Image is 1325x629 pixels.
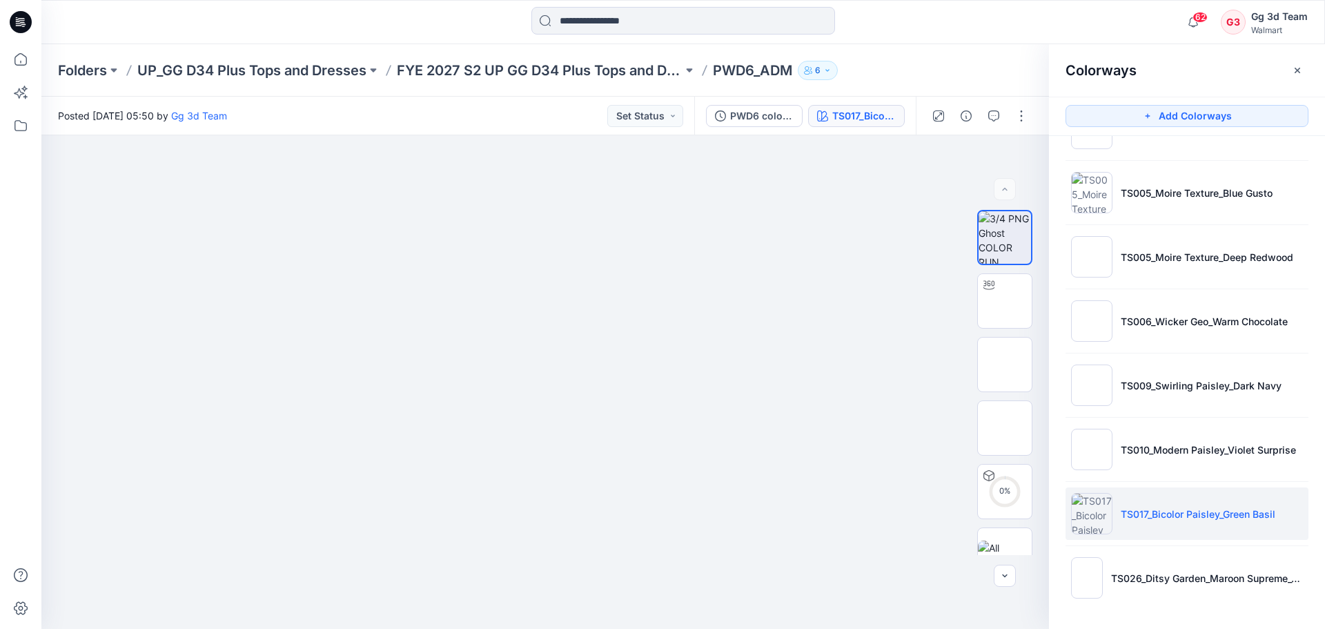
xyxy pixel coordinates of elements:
[1251,25,1308,35] div: Walmart
[730,108,794,124] div: PWD6 colorway
[1071,236,1112,278] img: TS005_Moire Texture_Deep Redwood
[706,105,803,127] button: PWD6 colorway
[137,61,366,80] a: UP_GG D34 Plus Tops and Dresses
[1192,12,1208,23] span: 62
[1071,557,1103,599] img: TS026_Ditsy Garden_Maroon Supreme_Violet Surprise
[1251,8,1308,25] div: Gg 3d Team
[58,61,107,80] a: Folders
[1066,62,1137,79] h2: Colorways
[988,485,1021,497] div: 0 %
[713,61,792,80] p: PWD6_ADM
[1066,105,1308,127] button: Add Colorways
[798,61,838,80] button: 6
[1071,300,1112,342] img: TS006_Wicker Geo_Warm Chocolate
[1121,443,1296,457] p: TS010_Modern Paisley_Violet Surprise
[1121,507,1275,521] p: TS017_Bicolor Paisley_Green Basil
[1071,365,1112,406] img: TS009_Swirling Paisley_Dark Navy
[397,61,683,80] a: FYE 2027 S2 UP GG D34 Plus Tops and Dresses
[955,105,977,127] button: Details
[1071,493,1112,534] img: TS017_Bicolor Paisley_Green Basil
[171,110,227,122] a: Gg 3d Team
[978,541,1032,570] img: All colorways
[1121,378,1282,393] p: TS009_Swirling Paisley_Dark Navy
[1221,10,1246,35] div: G3
[1121,314,1288,329] p: TS006_Wicker Geo_Warm Chocolate
[1071,429,1112,470] img: TS010_Modern Paisley_Violet Surprise
[58,108,227,123] span: Posted [DATE] 05:50 by
[1111,571,1303,586] p: TS026_Ditsy Garden_Maroon Supreme_Violet Surprise
[808,105,905,127] button: TS017_Bicolor Paisley_Green Basil
[1121,250,1293,264] p: TS005_Moire Texture_Deep Redwood
[1071,172,1112,213] img: TS005_Moire Texture_Blue Gusto
[832,108,896,124] div: TS017_Bicolor Paisley_Green Basil
[815,63,821,78] p: 6
[1121,186,1273,200] p: TS005_Moire Texture_Blue Gusto
[979,211,1031,264] img: 3/4 PNG Ghost COLOR RUN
